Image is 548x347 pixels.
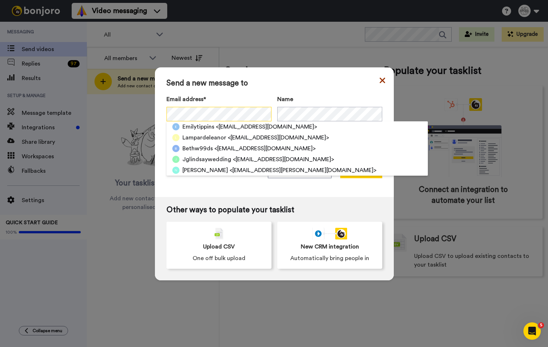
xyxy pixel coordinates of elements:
[203,242,235,251] span: Upload CSV
[216,122,317,131] span: <[EMAIL_ADDRESS][DOMAIN_NAME]>
[182,166,228,175] span: [PERSON_NAME]
[172,167,180,174] img: n.png
[290,254,369,263] span: Automatically bring people in
[182,155,231,164] span: Jglindsaywedding
[538,322,544,328] span: 5
[182,133,226,142] span: Lampardeleanor
[228,133,329,142] span: <[EMAIL_ADDRESS][DOMAIN_NAME]>
[233,155,334,164] span: <[EMAIL_ADDRESS][DOMAIN_NAME]>
[166,79,382,88] span: Send a new message to
[277,95,293,104] span: Name
[193,254,245,263] span: One off bulk upload
[182,122,214,131] span: Emilytippins
[172,134,180,141] img: l.png
[172,123,180,130] img: e.png
[215,228,223,239] img: csv-grey.png
[182,144,213,153] span: Bethw99ds
[214,144,316,153] span: <[EMAIL_ADDRESS][DOMAIN_NAME]>
[523,322,541,340] iframe: Intercom live chat
[172,145,180,152] img: b.png
[312,228,347,239] div: animation
[166,206,382,214] span: Other ways to populate your tasklist
[229,166,376,175] span: <[EMAIL_ADDRESS][PERSON_NAME][DOMAIN_NAME]>
[301,242,359,251] span: New CRM integration
[166,95,271,104] label: Email address*
[172,156,180,163] img: j.png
